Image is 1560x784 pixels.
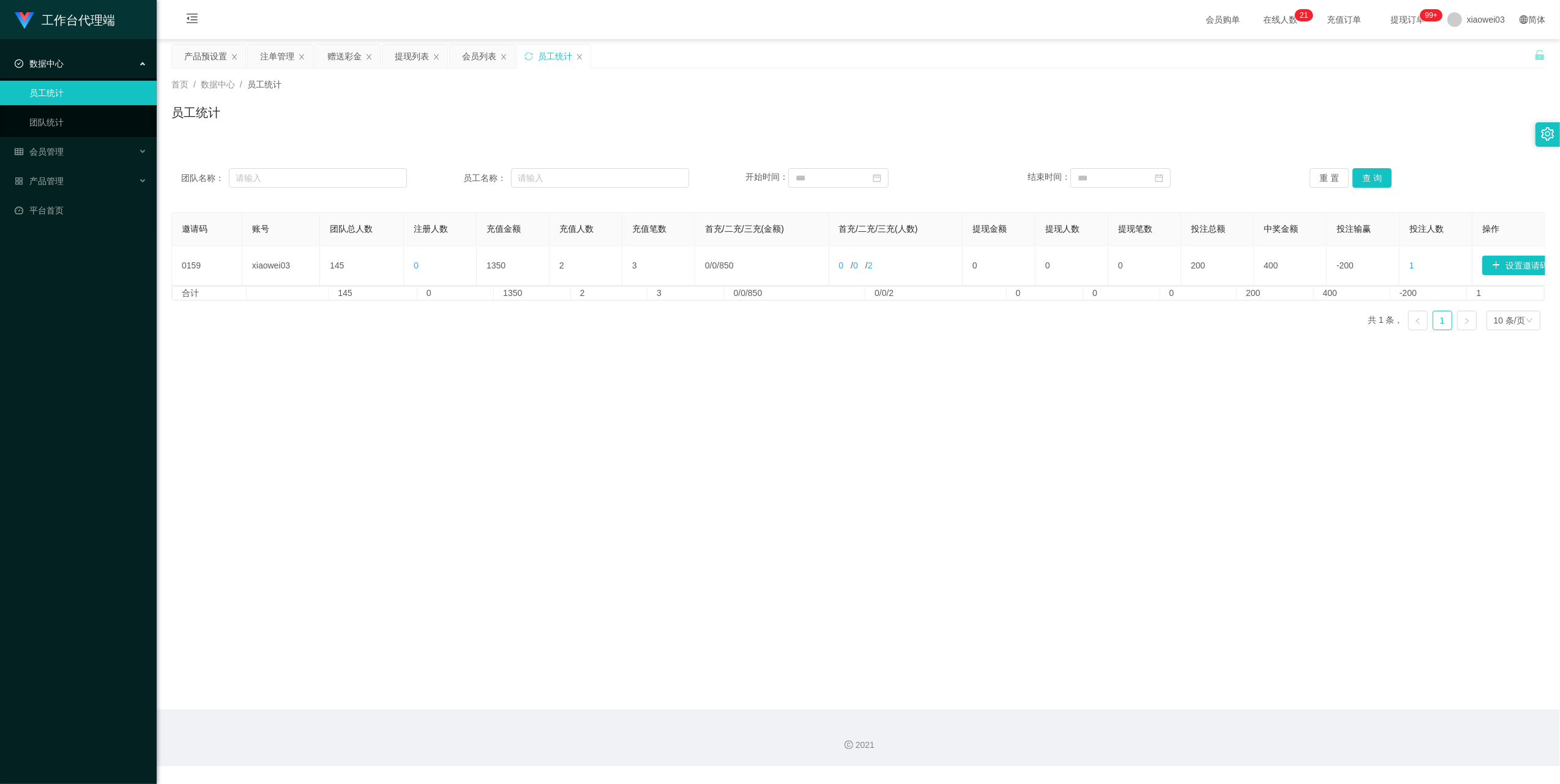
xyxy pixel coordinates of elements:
[1390,287,1467,300] td: -200
[1414,317,1422,325] i: 图标: left
[695,246,829,286] td: / /
[500,53,507,61] i: 图标: close
[462,45,496,68] div: 会员列表
[873,174,881,182] i: 图标: calendar
[1310,168,1349,188] button: 重 置
[231,53,238,61] i: 图标: close
[15,59,23,68] i: 图标: check-circle-o
[320,246,404,286] td: 145
[632,224,666,234] span: 充值笔数
[1036,246,1108,286] td: 0
[1191,224,1225,234] span: 投注总额
[182,224,207,234] span: 邀请码
[1155,174,1163,182] i: 图标: calendar
[829,246,963,286] td: / /
[15,147,64,157] span: 会员管理
[1534,50,1545,61] i: 图标: unlock
[705,224,784,234] span: 首充/二充/三充(金额)
[1467,287,1544,300] td: 1
[414,224,448,234] span: 注册人数
[15,59,64,68] span: 数据中心
[1420,9,1442,21] sup: 979
[1007,287,1083,300] td: 0
[1118,224,1152,234] span: 提现笔数
[463,172,511,185] span: 员工名称：
[181,172,229,185] span: 团队名称：
[511,168,689,188] input: 请输入
[571,287,648,300] td: 2
[29,81,147,105] a: 员工统计
[705,261,710,270] span: 0
[538,45,572,68] div: 员工统计
[839,224,918,234] span: 首充/二充/三充(人数)
[15,15,115,24] a: 工作台代理端
[15,147,23,156] i: 图标: table
[745,172,788,182] span: 开始时间：
[329,287,417,300] td: 145
[1083,287,1160,300] td: 0
[1327,246,1400,286] td: -200
[1433,311,1452,330] li: 1
[1482,256,1558,275] button: 图标: plus设置邀请码
[42,1,115,40] h1: 工作台代理端
[330,224,373,234] span: 团队总人数
[1314,287,1390,300] td: 400
[260,45,294,68] div: 注单管理
[1353,168,1392,188] button: 查 询
[15,12,34,29] img: logo.9652507e.png
[963,246,1036,286] td: 0
[1160,287,1237,300] td: 0
[327,45,362,68] div: 赠送彩金
[1409,261,1414,270] span: 1
[494,287,570,300] td: 1350
[1526,317,1533,325] i: 图标: down
[477,246,550,286] td: 1350
[15,198,147,223] a: 图标: dashboard平台首页
[1520,15,1528,24] i: 图标: global
[247,80,282,89] span: 员工统计
[712,261,717,270] span: 0
[1541,127,1554,141] i: 图标: setting
[845,741,853,749] i: 图标: copyright
[1258,15,1304,24] span: 在线人数
[1482,224,1499,234] span: 操作
[184,45,227,68] div: 产品预设置
[1463,317,1471,325] i: 图标: right
[201,80,235,89] span: 数据中心
[1457,311,1477,330] li: 下一页
[433,53,440,61] i: 图标: close
[725,287,866,300] td: 0/0/850
[1264,224,1298,234] span: 中奖金额
[1408,311,1428,330] li: 上一页
[576,53,583,61] i: 图标: close
[1321,15,1368,24] span: 充值订单
[298,53,305,61] i: 图标: close
[550,246,622,286] td: 2
[487,224,521,234] span: 充值金额
[252,224,269,234] span: 账号
[365,53,373,61] i: 图标: close
[1237,287,1313,300] td: 200
[171,103,220,122] h1: 员工统计
[166,739,1550,752] div: 2021
[172,246,242,286] td: 0159
[559,224,594,234] span: 充值人数
[171,80,188,89] span: 首页
[1433,311,1452,330] a: 1
[972,224,1007,234] span: 提现金额
[719,261,733,270] span: 850
[15,177,23,185] i: 图标: appstore-o
[171,1,213,40] i: 图标: menu-fold
[1108,246,1181,286] td: 0
[193,80,196,89] span: /
[1385,15,1431,24] span: 提现订单
[1337,224,1371,234] span: 投注输赢
[1254,246,1327,286] td: 400
[1409,224,1444,234] span: 投注人数
[1181,246,1254,286] td: 200
[240,80,242,89] span: /
[417,287,494,300] td: 0
[648,287,724,300] td: 3
[1368,311,1403,330] li: 共 1 条，
[1045,224,1080,234] span: 提现人数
